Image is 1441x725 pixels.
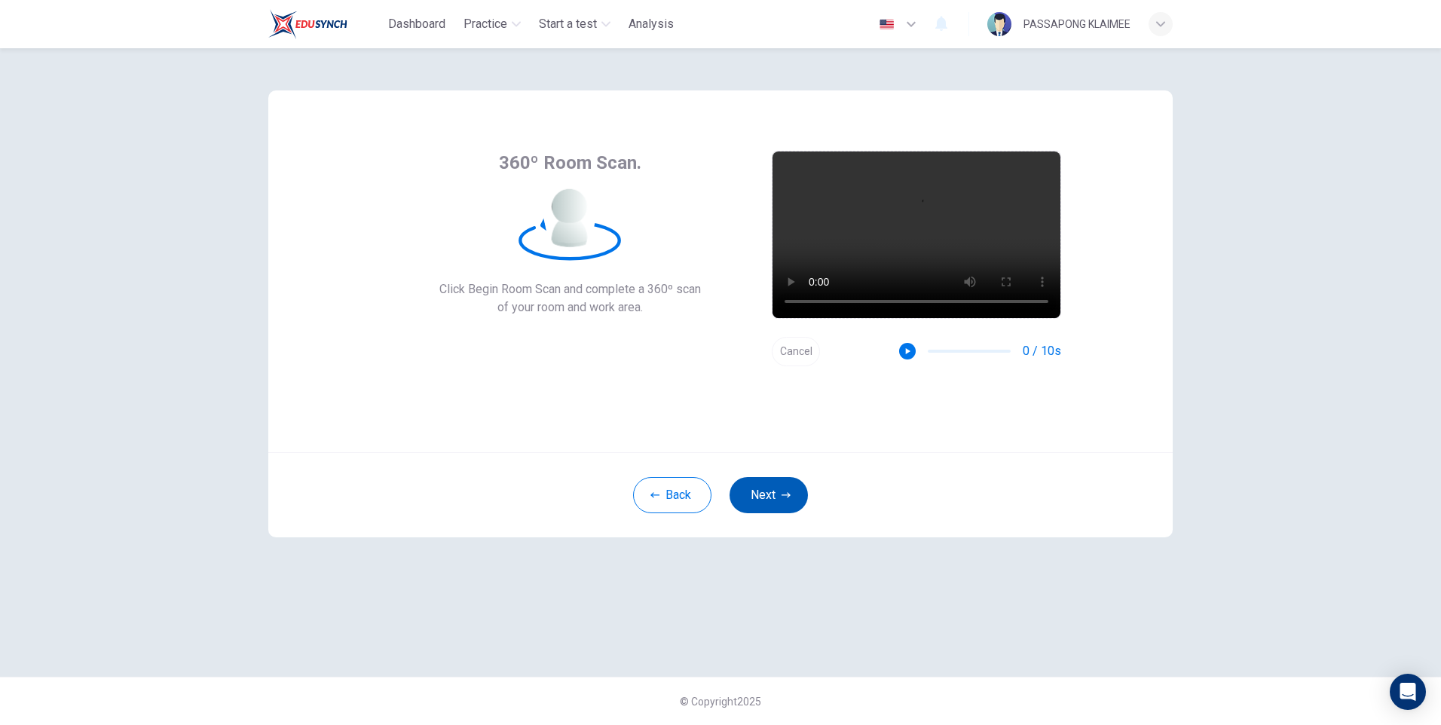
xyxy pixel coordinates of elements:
[268,9,382,39] a: Train Test logo
[877,19,896,30] img: en
[1023,15,1130,33] div: PASSAPONG KLAIMEE
[772,337,820,366] button: Cancel
[388,15,445,33] span: Dashboard
[439,298,701,317] span: of your room and work area.
[499,151,641,175] span: 360º Room Scan.
[623,11,680,38] button: Analysis
[987,12,1011,36] img: Profile picture
[533,11,616,38] button: Start a test
[1390,674,1426,710] div: Open Intercom Messenger
[382,11,451,38] button: Dashboard
[464,15,507,33] span: Practice
[1023,342,1061,360] span: 0 / 10s
[439,280,701,298] span: Click Begin Room Scan and complete a 360º scan
[629,15,674,33] span: Analysis
[633,477,711,513] button: Back
[539,15,597,33] span: Start a test
[680,696,761,708] span: © Copyright 2025
[457,11,527,38] button: Practice
[268,9,347,39] img: Train Test logo
[730,477,808,513] button: Next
